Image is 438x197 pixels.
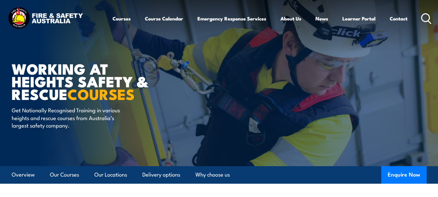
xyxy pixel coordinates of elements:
[142,166,180,183] a: Delivery options
[315,11,328,26] a: News
[390,11,408,26] a: Contact
[12,62,172,100] h1: WORKING AT HEIGHTS SAFETY & RESCUE
[12,166,35,183] a: Overview
[342,11,375,26] a: Learner Portal
[94,166,127,183] a: Our Locations
[145,11,183,26] a: Course Calendar
[50,166,79,183] a: Our Courses
[12,106,130,129] p: Get Nationally Recognised Training in various heights and rescue courses from Australia’s largest...
[381,166,427,184] button: Enquire Now
[195,166,230,183] a: Why choose us
[67,82,135,105] strong: COURSES
[280,11,301,26] a: About Us
[112,11,131,26] a: Courses
[197,11,266,26] a: Emergency Response Services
